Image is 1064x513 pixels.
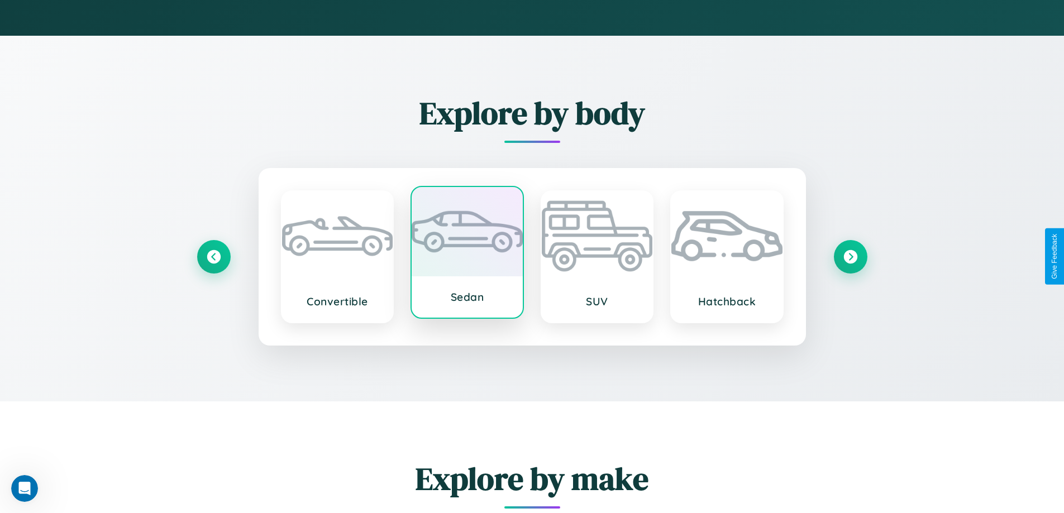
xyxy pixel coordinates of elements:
h2: Explore by make [197,457,867,500]
h3: SUV [553,295,642,308]
div: Give Feedback [1051,234,1058,279]
h2: Explore by body [197,92,867,135]
h3: Hatchback [683,295,771,308]
h3: Convertible [293,295,382,308]
iframe: Intercom live chat [11,475,38,502]
h3: Sedan [423,290,512,304]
